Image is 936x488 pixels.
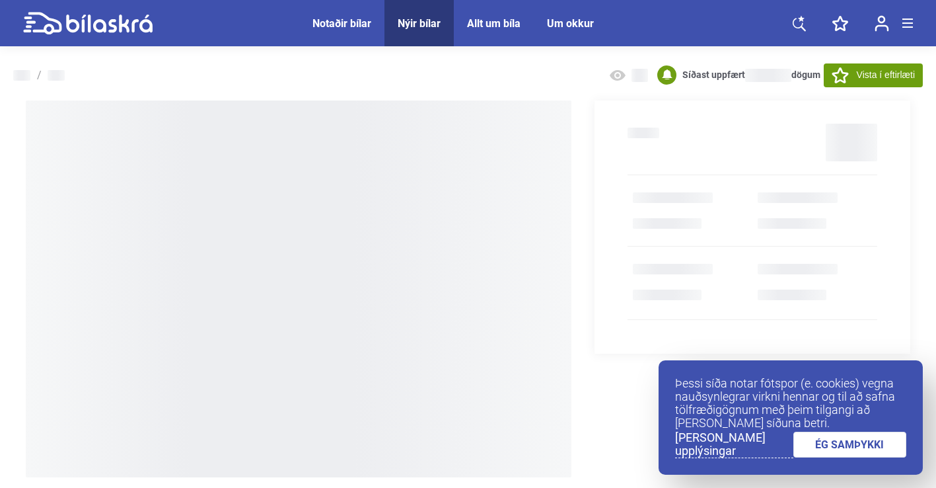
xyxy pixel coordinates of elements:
[758,217,806,229] b: undefined
[675,431,793,458] a: [PERSON_NAME] upplýsingar
[633,217,694,229] b: Nýtt ökutæki
[312,17,371,30] a: Notaðir bílar
[467,17,521,30] a: Allt um bíla
[398,17,441,30] a: Nýir bílar
[745,69,791,82] span: NaN
[628,128,659,138] h2: undefined
[857,68,915,82] span: Vista í eftirlæti
[547,17,594,30] a: Um okkur
[824,63,923,87] button: Vista í eftirlæti
[675,377,906,430] p: Þessi síða notar fótspor (e. cookies) vegna nauðsynlegrar virkni hennar og til að safna tölfræðig...
[682,69,820,80] b: Síðast uppfært dögum
[793,432,907,458] a: ÉG SAMÞYKKI
[875,15,889,32] img: user-login.svg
